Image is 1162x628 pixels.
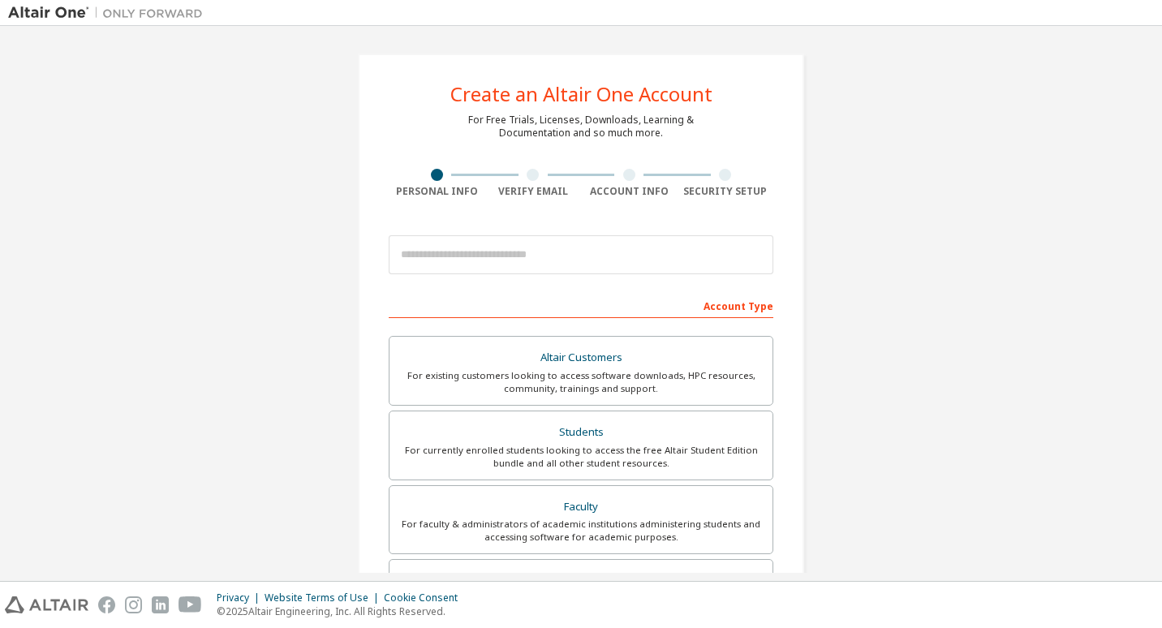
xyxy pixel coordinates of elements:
div: Security Setup [678,185,774,198]
img: Altair One [8,5,211,21]
div: Cookie Consent [384,591,467,604]
p: © 2025 Altair Engineering, Inc. All Rights Reserved. [217,604,467,618]
div: For currently enrolled students looking to access the free Altair Student Edition bundle and all ... [399,444,763,470]
div: Faculty [399,496,763,518]
div: For existing customers looking to access software downloads, HPC resources, community, trainings ... [399,369,763,395]
div: Privacy [217,591,265,604]
div: Students [399,421,763,444]
img: linkedin.svg [152,596,169,613]
div: Account Info [581,185,678,198]
div: Website Terms of Use [265,591,384,604]
div: Altair Customers [399,346,763,369]
img: youtube.svg [179,596,202,613]
div: Everyone else [399,570,763,592]
div: For Free Trials, Licenses, Downloads, Learning & Documentation and so much more. [468,114,694,140]
img: instagram.svg [125,596,142,613]
img: altair_logo.svg [5,596,88,613]
div: Create an Altair One Account [450,84,712,104]
div: For faculty & administrators of academic institutions administering students and accessing softwa... [399,518,763,544]
div: Personal Info [389,185,485,198]
div: Verify Email [485,185,582,198]
div: Account Type [389,292,773,318]
img: facebook.svg [98,596,115,613]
